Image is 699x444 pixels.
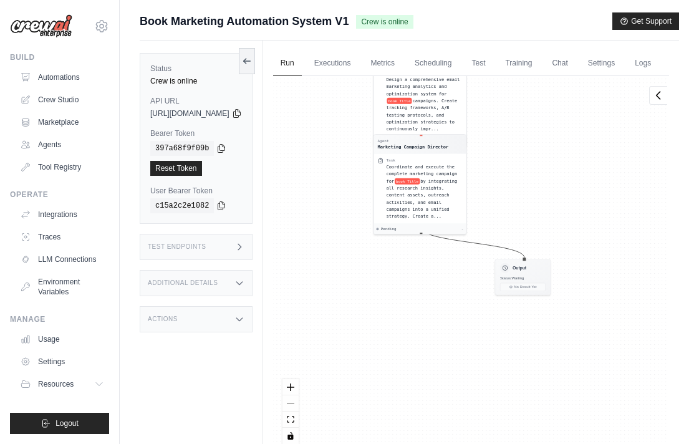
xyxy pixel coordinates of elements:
[15,112,109,132] a: Marketplace
[10,413,109,434] button: Logout
[421,228,524,258] g: Edge from 9c3afa354839168cc84c00f6a5dfcfed to outputNode
[377,138,448,143] div: Agent
[148,279,218,287] h3: Additional Details
[356,15,413,29] span: Crew is online
[15,157,109,177] a: Tool Registry
[15,249,109,269] a: LLM Connections
[513,265,526,271] h3: Output
[150,96,242,106] label: API URL
[386,163,462,220] div: Coordinate and execute the complete marketing campaign for {book Title} by integrating all resear...
[140,12,349,30] span: Book Marketing Automation System V1
[10,190,109,200] div: Operate
[282,379,299,444] div: React Flow controls
[307,51,359,77] a: Executions
[15,67,109,87] a: Automations
[150,198,214,213] code: c15a2c2e1082
[373,47,466,147] div: Design a comprehensive email marketing analytics and optimization system forbook Titlecampaigns. ...
[282,412,299,428] button: fit view
[386,98,457,132] span: campaigns. Create tracking frameworks, A/B testing protocols, and optimization strategies to cont...
[150,109,229,118] span: [URL][DOMAIN_NAME]
[386,158,395,163] div: Task
[10,52,109,62] div: Build
[494,259,551,295] div: OutputStatus:WaitingNo Result Yet
[380,226,396,231] span: Pending
[581,51,622,77] a: Settings
[386,77,460,96] span: Design a comprehensive email marketing analytics and optimization system for
[150,186,242,196] label: User Bearer Token
[386,164,457,183] span: Coordinate and execute the complete marketing campaign for
[282,379,299,395] button: zoom in
[15,374,109,394] button: Resources
[544,51,575,77] a: Chat
[500,283,546,291] button: No Result Yet
[15,352,109,372] a: Settings
[498,51,539,77] a: Training
[407,51,459,77] a: Scheduling
[461,226,464,231] div: -
[10,314,109,324] div: Manage
[363,51,402,77] a: Metrics
[15,135,109,155] a: Agents
[15,329,109,349] a: Usage
[15,205,109,224] a: Integrations
[150,76,242,86] div: Crew is online
[373,134,466,234] div: AgentMarketing Campaign DirectorTaskCoordinate and execute the complete marketing campaign forboo...
[148,243,206,251] h3: Test Endpoints
[387,98,412,104] span: book Title
[386,178,457,219] span: by integrating all research insights, content assets, outreach activities, and email campaigns in...
[500,276,524,280] span: Status: Waiting
[10,14,72,38] img: Logo
[15,227,109,247] a: Traces
[38,379,74,389] span: Resources
[15,90,109,110] a: Crew Studio
[150,64,242,74] label: Status
[386,76,462,133] div: Design a comprehensive email marketing analytics and optimization system for {book Title} campaig...
[148,316,178,323] h3: Actions
[612,12,679,30] button: Get Support
[282,428,299,444] button: toggle interactivity
[377,143,448,150] div: Marketing Campaign Director
[15,272,109,302] a: Environment Variables
[150,141,214,156] code: 397a68f9f09b
[637,384,699,444] div: أداة الدردشة
[273,51,302,77] a: Run
[395,178,420,184] span: book Title
[150,128,242,138] label: Bearer Token
[150,161,202,176] a: Reset Token
[55,418,79,428] span: Logout
[637,384,699,444] iframe: Chat Widget
[464,51,493,77] a: Test
[627,51,658,77] a: Logs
